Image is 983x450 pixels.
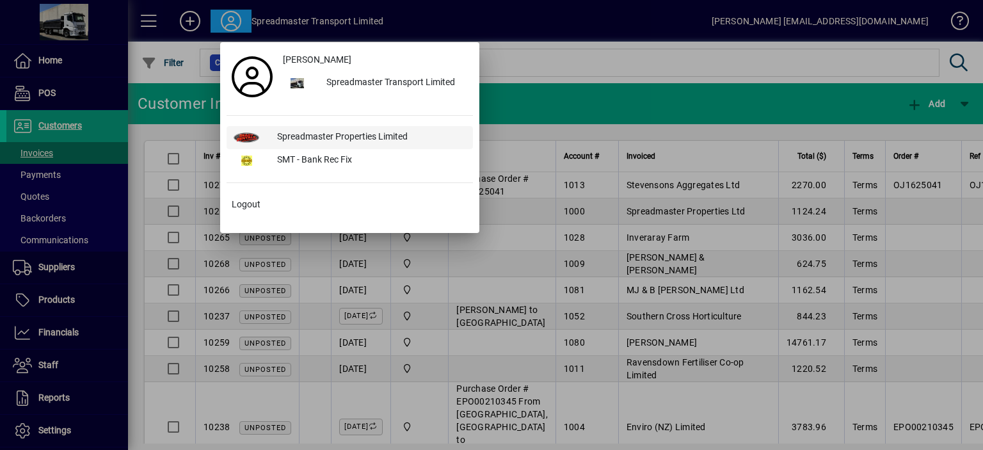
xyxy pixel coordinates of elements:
span: Logout [232,198,260,211]
button: Logout [227,193,473,216]
span: [PERSON_NAME] [283,53,351,67]
div: Spreadmaster Transport Limited [316,72,473,95]
button: SMT - Bank Rec Fix [227,149,473,172]
button: Spreadmaster Transport Limited [278,72,473,95]
a: [PERSON_NAME] [278,49,473,72]
div: SMT - Bank Rec Fix [267,149,473,172]
div: Spreadmaster Properties Limited [267,126,473,149]
a: Profile [227,65,278,88]
button: Spreadmaster Properties Limited [227,126,473,149]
